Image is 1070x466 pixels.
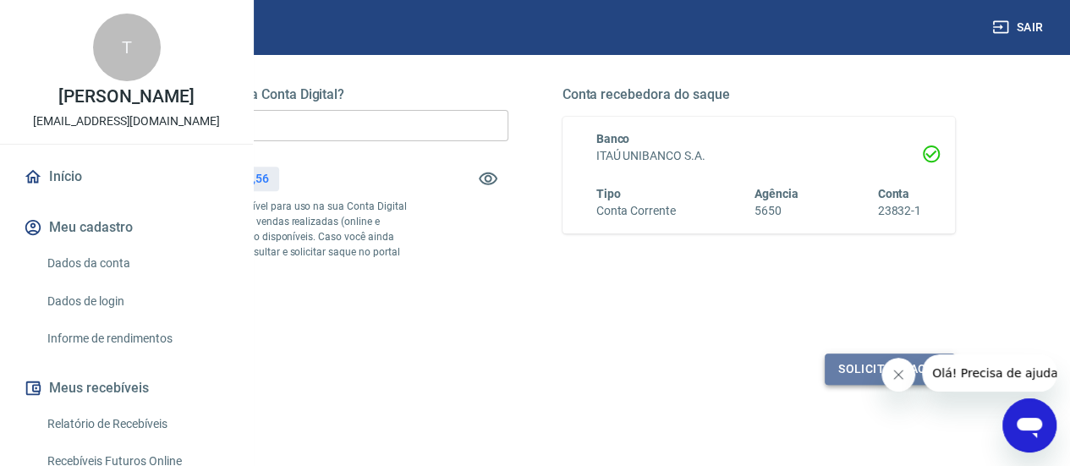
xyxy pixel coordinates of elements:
[596,132,630,145] span: Banco
[989,12,1050,43] button: Sair
[825,354,955,385] button: Solicitar saque
[93,14,161,81] div: T
[754,187,798,200] span: Agência
[877,202,921,220] h6: 23832-1
[41,407,233,441] a: Relatório de Recebíveis
[115,86,508,103] h5: Quanto deseja sacar da Conta Digital?
[41,284,233,319] a: Dados de login
[58,88,194,106] p: [PERSON_NAME]
[596,202,676,220] h6: Conta Corrente
[20,158,233,195] a: Início
[562,86,956,103] h5: Conta recebedora do saque
[877,187,909,200] span: Conta
[20,209,233,246] button: Meu cadastro
[922,354,1056,392] iframe: Mensagem da empresa
[41,321,233,356] a: Informe de rendimentos
[596,147,922,165] h6: ITAÚ UNIBANCO S.A.
[881,358,915,392] iframe: Fechar mensagem
[1002,398,1056,452] iframe: Botão para abrir a janela de mensagens
[754,202,798,220] h6: 5650
[10,12,142,25] span: Olá! Precisa de ajuda?
[596,187,621,200] span: Tipo
[115,199,409,275] p: *Corresponde ao saldo disponível para uso na sua Conta Digital Vindi. Incluindo os valores das ve...
[20,370,233,407] button: Meus recebíveis
[41,246,233,281] a: Dados da conta
[206,170,268,188] p: R$ 1.534,56
[33,112,220,130] p: [EMAIL_ADDRESS][DOMAIN_NAME]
